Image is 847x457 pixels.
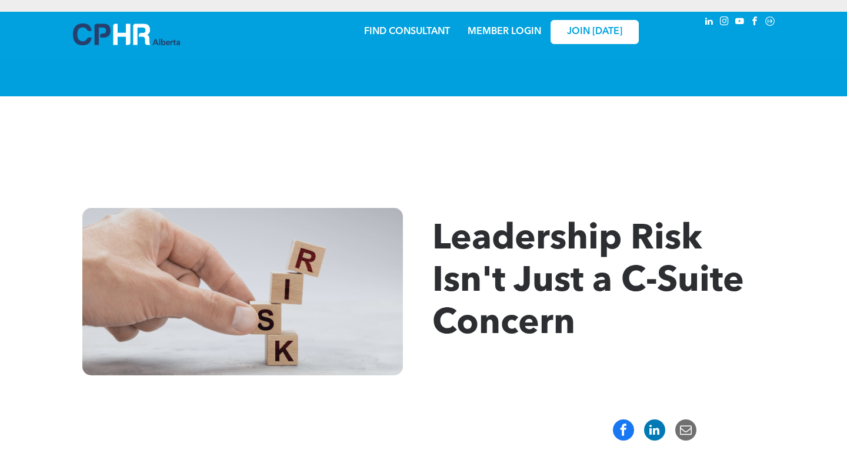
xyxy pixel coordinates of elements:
a: JOIN [DATE] [551,20,639,44]
a: facebook [748,15,761,31]
img: A blue and white logo for cp alberta [73,23,180,45]
span: JOIN [DATE] [567,26,622,38]
a: MEMBER LOGIN [468,27,541,36]
span: Leadership Risk Isn't Just a C-Suite Concern [432,222,744,342]
a: linkedin [702,15,715,31]
a: FIND CONSULTANT [364,27,450,36]
a: instagram [718,15,731,31]
a: youtube [733,15,746,31]
a: Social network [763,15,776,31]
